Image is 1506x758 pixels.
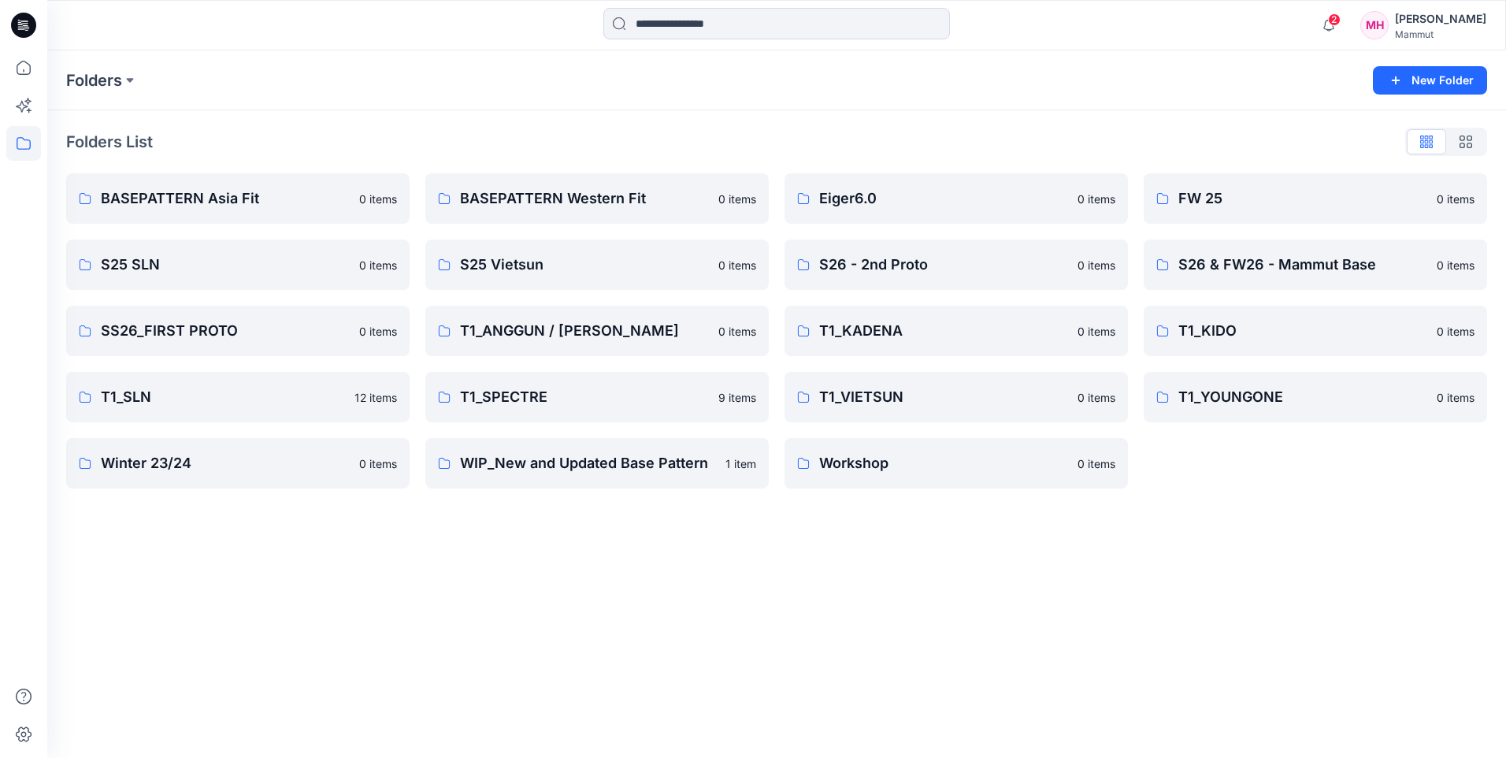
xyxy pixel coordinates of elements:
p: WIP_New and Updated Base Pattern [460,452,716,474]
p: T1_KADENA [819,320,1068,342]
div: MH [1360,11,1389,39]
a: WIP_New and Updated Base Pattern1 item [425,438,769,489]
p: 0 items [359,191,397,207]
p: 0 items [1437,191,1474,207]
p: 0 items [718,257,756,273]
p: Winter 23/24 [101,452,350,474]
p: BASEPATTERN Asia Fit [101,188,350,210]
a: T1_KIDO0 items [1144,306,1487,356]
p: 0 items [1078,389,1115,406]
p: T1_KIDO [1178,320,1427,342]
p: 0 items [1437,257,1474,273]
p: 0 items [359,257,397,273]
a: T1_SPECTRE9 items [425,372,769,422]
p: T1_VIETSUN [819,386,1068,408]
p: S26 & FW26 - Mammut Base [1178,254,1427,276]
a: FW 250 items [1144,173,1487,224]
p: Folders List [66,130,153,154]
p: T1_SPECTRE [460,386,709,408]
p: T1_ANGGUN / [PERSON_NAME] [460,320,709,342]
a: S26 - 2nd Proto0 items [785,240,1128,290]
p: T1_SLN [101,386,345,408]
a: T1_KADENA0 items [785,306,1128,356]
p: FW 25 [1178,188,1427,210]
p: 0 items [1437,389,1474,406]
a: SS26_FIRST PROTO0 items [66,306,410,356]
a: T1_VIETSUN0 items [785,372,1128,422]
p: 0 items [1078,257,1115,273]
a: S25 Vietsun0 items [425,240,769,290]
a: S26 & FW26 - Mammut Base0 items [1144,240,1487,290]
p: 0 items [1437,323,1474,340]
a: Winter 23/240 items [66,438,410,489]
a: T1_ANGGUN / [PERSON_NAME]0 items [425,306,769,356]
a: T1_SLN12 items [66,372,410,422]
p: 0 items [359,455,397,472]
p: Workshop [819,452,1068,474]
a: Eiger6.00 items [785,173,1128,224]
p: 0 items [359,323,397,340]
p: SS26_FIRST PROTO [101,320,350,342]
p: 1 item [725,455,756,472]
p: Eiger6.0 [819,188,1068,210]
p: 9 items [718,389,756,406]
p: 12 items [354,389,397,406]
p: S26 - 2nd Proto [819,254,1068,276]
p: BASEPATTERN Western Fit [460,188,709,210]
p: 0 items [718,191,756,207]
a: S25 SLN0 items [66,240,410,290]
p: S25 Vietsun [460,254,709,276]
p: 0 items [718,323,756,340]
button: New Folder [1373,66,1487,95]
a: Folders [66,69,122,91]
a: T1_YOUNGONE0 items [1144,372,1487,422]
a: Workshop0 items [785,438,1128,489]
div: Mammut [1395,28,1486,40]
a: BASEPATTERN Western Fit0 items [425,173,769,224]
p: 0 items [1078,191,1115,207]
div: [PERSON_NAME] [1395,9,1486,28]
p: 0 items [1078,323,1115,340]
span: 2 [1328,13,1341,26]
p: 0 items [1078,455,1115,472]
a: BASEPATTERN Asia Fit0 items [66,173,410,224]
p: T1_YOUNGONE [1178,386,1427,408]
p: S25 SLN [101,254,350,276]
